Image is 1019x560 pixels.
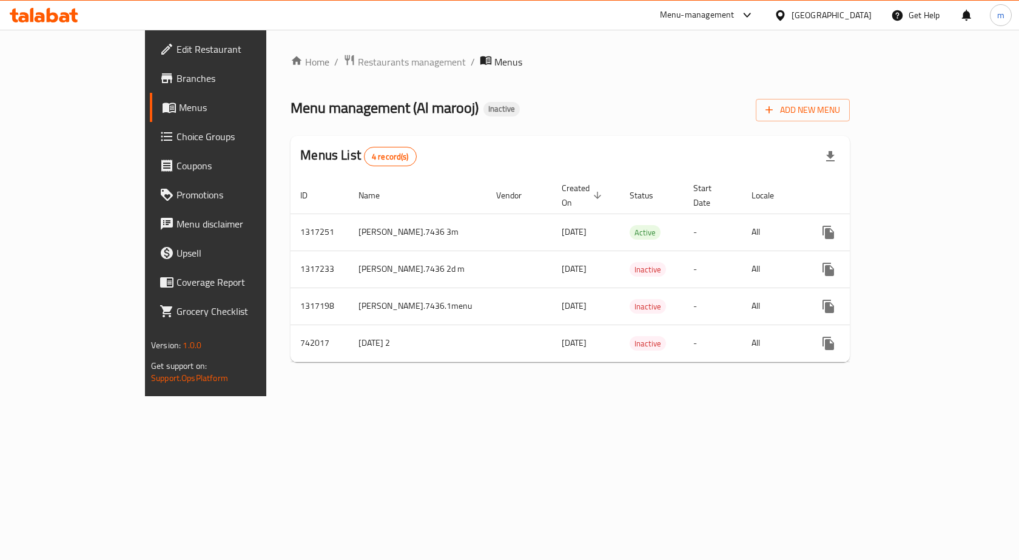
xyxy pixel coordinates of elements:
th: Actions [804,177,940,214]
span: Restaurants management [358,55,466,69]
td: 742017 [291,325,349,362]
span: Upsell [177,246,306,260]
li: / [334,55,338,69]
span: [DATE] [562,224,587,240]
span: Grocery Checklist [177,304,306,319]
span: [DATE] [562,335,587,351]
a: Coverage Report [150,268,315,297]
div: [GEOGRAPHIC_DATA] [792,8,872,22]
h2: Menus List [300,146,416,166]
div: Inactive [630,336,666,351]
span: Coverage Report [177,275,306,289]
a: Branches [150,64,315,93]
span: Menu disclaimer [177,217,306,231]
span: Inactive [630,337,666,351]
span: [DATE] [562,298,587,314]
span: Choice Groups [177,129,306,144]
button: Add New Menu [756,99,850,121]
td: All [742,325,804,362]
td: - [684,325,742,362]
td: - [684,214,742,251]
td: 1317198 [291,288,349,325]
span: Inactive [630,300,666,314]
td: [PERSON_NAME].7436 2d m [349,251,486,288]
span: Branches [177,71,306,86]
span: Inactive [630,263,666,277]
a: Menus [150,93,315,122]
a: Upsell [150,238,315,268]
a: Choice Groups [150,122,315,151]
td: [DATE] 2 [349,325,486,362]
span: Add New Menu [765,103,840,118]
span: Name [358,188,395,203]
span: Created On [562,181,605,210]
button: more [814,218,843,247]
table: enhanced table [291,177,940,362]
span: Inactive [483,104,520,114]
td: All [742,288,804,325]
div: Menu-management [660,8,735,22]
span: ID [300,188,323,203]
td: 1317251 [291,214,349,251]
td: - [684,251,742,288]
a: Restaurants management [343,54,466,70]
a: Edit Restaurant [150,35,315,64]
td: [PERSON_NAME].7436.1menu [349,288,486,325]
a: Menu disclaimer [150,209,315,238]
span: Menu management ( Al marooj ) [291,94,479,121]
span: Menus [494,55,522,69]
nav: breadcrumb [291,54,850,70]
td: All [742,251,804,288]
span: Active [630,226,661,240]
span: Menus [179,100,306,115]
span: Promotions [177,187,306,202]
span: Status [630,188,669,203]
div: Inactive [630,299,666,314]
span: Version: [151,337,181,353]
span: 4 record(s) [365,151,416,163]
div: Export file [816,142,845,171]
td: 1317233 [291,251,349,288]
a: Coupons [150,151,315,180]
td: - [684,288,742,325]
a: Promotions [150,180,315,209]
span: m [997,8,1004,22]
li: / [471,55,475,69]
span: 1.0.0 [183,337,201,353]
div: Total records count [364,147,417,166]
button: Change Status [843,329,872,358]
span: Start Date [693,181,727,210]
button: Change Status [843,255,872,284]
div: Inactive [483,102,520,116]
td: All [742,214,804,251]
button: more [814,329,843,358]
span: Get support on: [151,358,207,374]
a: Grocery Checklist [150,297,315,326]
td: [PERSON_NAME].7436 3m [349,214,486,251]
span: Vendor [496,188,537,203]
button: more [814,292,843,321]
a: Support.OpsPlatform [151,370,228,386]
span: [DATE] [562,261,587,277]
span: Locale [752,188,790,203]
button: more [814,255,843,284]
span: Edit Restaurant [177,42,306,56]
button: Change Status [843,218,872,247]
span: Coupons [177,158,306,173]
div: Inactive [630,262,666,277]
div: Active [630,225,661,240]
button: Change Status [843,292,872,321]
